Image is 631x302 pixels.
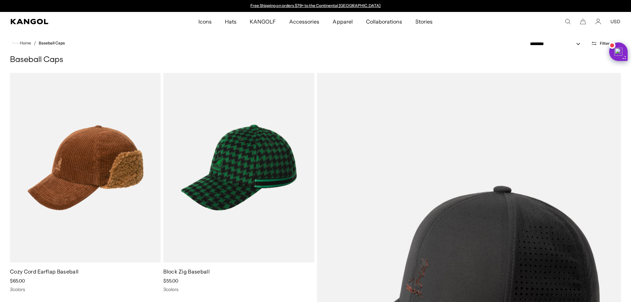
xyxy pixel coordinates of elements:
a: Free Shipping on orders $79+ to the Continental [GEOGRAPHIC_DATA] [250,3,381,8]
a: Cozy Cord Earflap Baseball [10,268,79,275]
div: Announcement [247,3,384,9]
span: $55.00 [163,278,178,284]
img: Block Zig Baseball [163,73,314,263]
div: 3 colors [10,286,161,292]
a: Home [13,40,31,46]
h1: Baseball Caps [10,55,621,65]
span: $65.00 [10,278,25,284]
span: Hats [225,12,237,31]
span: Icons [198,12,212,31]
button: USD [610,19,620,25]
div: 1 of 2 [247,3,384,9]
img: Cozy Cord Earflap Baseball [10,73,161,263]
slideshow-component: Announcement bar [247,3,384,9]
button: Cart [580,19,586,25]
summary: Search here [565,19,571,25]
a: Baseball Caps [39,41,65,45]
span: Stories [415,12,433,31]
select: Sort by: Featured [527,40,587,47]
a: Stories [409,12,439,31]
span: Accessories [289,12,319,31]
span: Collaborations [366,12,402,31]
a: KANGOLF [243,12,283,31]
a: Hats [218,12,243,31]
span: Filters [600,41,612,46]
a: Block Zig Baseball [163,268,210,275]
a: Icons [192,12,218,31]
span: Home [19,41,31,45]
a: Kangol [11,19,131,24]
button: Open filters [587,40,616,46]
li: / [31,39,36,47]
a: Account [595,19,601,25]
a: Collaborations [359,12,409,31]
a: Accessories [283,12,326,31]
span: KANGOLF [250,12,276,31]
a: Apparel [326,12,359,31]
div: 3 colors [163,286,314,292]
span: Apparel [333,12,352,31]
